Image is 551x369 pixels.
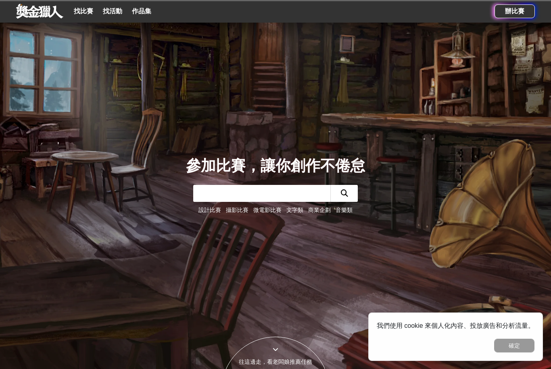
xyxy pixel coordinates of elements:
div: 參加比賽，讓你創作不倦怠 [186,155,365,177]
a: 文字類 [286,207,303,213]
a: 微電影比賽 [253,207,282,213]
a: 辦比賽 [495,4,535,18]
a: 音樂類 [336,207,353,213]
a: 找活動 [100,6,125,17]
button: 確定 [494,339,534,352]
a: 設計比賽 [198,207,221,213]
a: 商業企劃 [308,207,331,213]
a: 攝影比賽 [226,207,248,213]
a: 找比賽 [71,6,96,17]
a: 作品集 [129,6,154,17]
div: 往這邊走，看老闆娘推薦任務 [221,358,330,366]
span: 我們使用 cookie 來個人化內容、投放廣告和分析流量。 [377,322,534,329]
